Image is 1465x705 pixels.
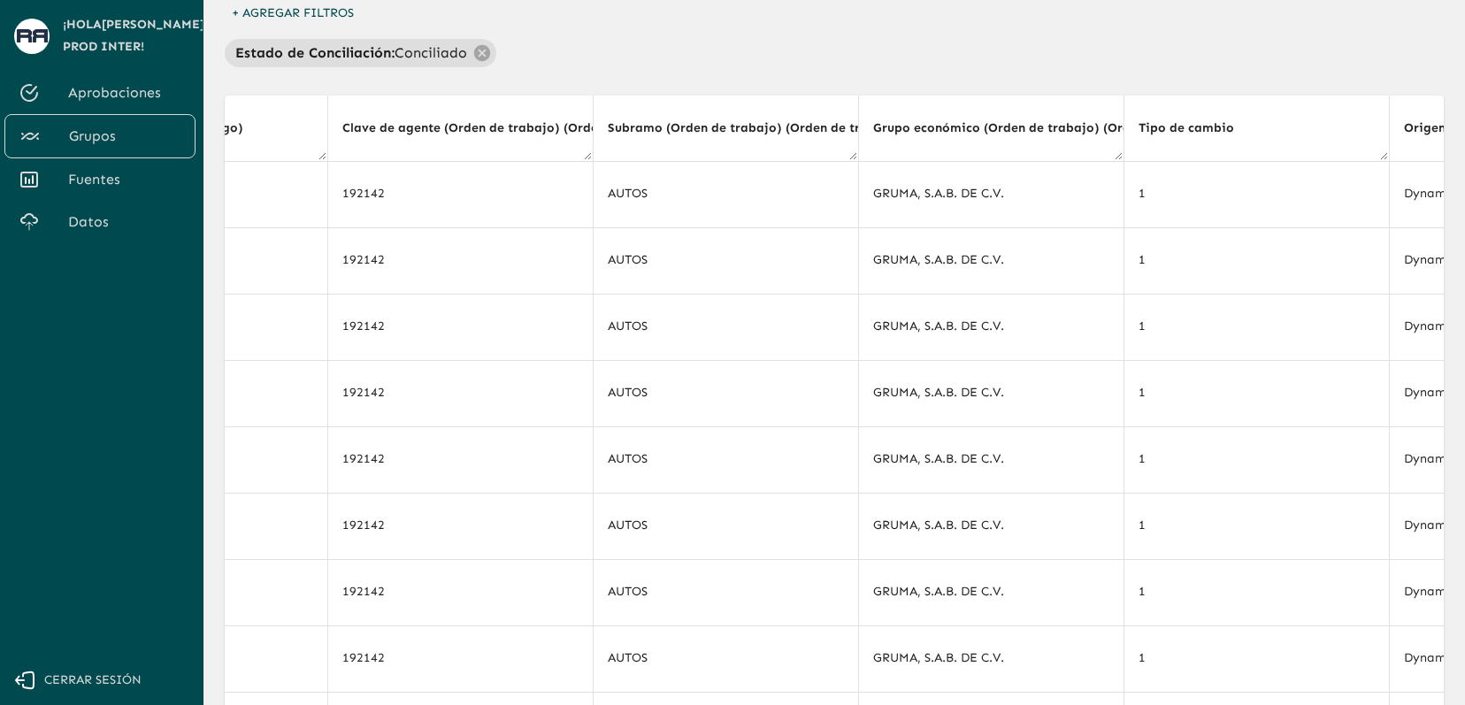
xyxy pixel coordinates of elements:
[342,517,579,534] div: 192142
[873,450,1109,468] div: GRUMA, S.A.B. DE C.V.
[873,185,1109,203] div: GRUMA, S.A.B. DE C.V.
[4,114,196,158] a: Grupos
[873,583,1109,601] div: GRUMA, S.A.B. DE C.V.
[68,169,181,190] span: Fuentes
[4,158,196,201] a: Fuentes
[1139,251,1375,269] div: 1
[608,118,924,139] span: Subramo (Orden de trabajo) (Orden de trabajo)
[608,649,844,667] div: AUTOS
[1139,649,1375,667] div: 1
[873,318,1109,335] div: GRUMA, S.A.B. DE C.V.
[342,251,579,269] div: 192142
[342,384,579,402] div: 192142
[69,126,180,147] span: Grupos
[235,42,395,64] p: Estado de Conciliación :
[608,583,844,601] div: AUTOS
[68,82,181,103] span: Aprobaciones
[873,251,1109,269] div: GRUMA, S.A.B. DE C.V.
[608,450,844,468] div: AUTOS
[1139,517,1375,534] div: 1
[342,649,579,667] div: 192142
[17,29,48,42] img: avatar
[1139,450,1375,468] div: 1
[342,318,579,335] div: 192142
[4,72,196,114] a: Aprobaciones
[608,251,844,269] div: AUTOS
[395,42,467,64] p: Conciliado
[1139,384,1375,402] div: 1
[1139,318,1375,335] div: 1
[342,450,579,468] div: 192142
[1139,185,1375,203] div: 1
[608,318,844,335] div: AUTOS
[608,517,844,534] div: AUTOS
[342,583,579,601] div: 192142
[68,211,181,233] span: Datos
[1139,118,1257,139] span: Tipo de cambio
[225,39,496,67] div: Estado de Conciliación:Conciliado
[873,517,1109,534] div: GRUMA, S.A.B. DE C.V.
[873,118,1242,139] span: Grupo económico (Orden de trabajo) (Orden de trabajo)
[1139,583,1375,601] div: 1
[342,185,579,203] div: 192142
[63,14,205,57] span: ¡Hola [PERSON_NAME] Prod Inter !
[4,201,196,243] a: Datos
[873,384,1109,402] div: GRUMA, S.A.B. DE C.V.
[873,649,1109,667] div: GRUMA, S.A.B. DE C.V.
[342,118,702,139] span: Clave de agente (Orden de trabajo) (Orden de trabajo)
[608,185,844,203] div: AUTOS
[608,384,844,402] div: AUTOS
[44,670,142,692] span: Cerrar sesión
